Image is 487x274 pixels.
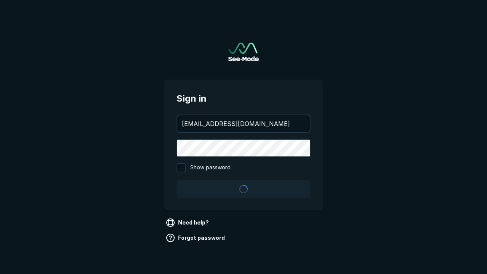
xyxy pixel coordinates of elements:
span: Show password [190,163,231,172]
a: Forgot password [164,232,228,244]
input: your@email.com [177,115,310,132]
span: Sign in [177,92,310,105]
a: Go to sign in [228,43,259,61]
a: Need help? [164,217,212,229]
img: See-Mode Logo [228,43,259,61]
